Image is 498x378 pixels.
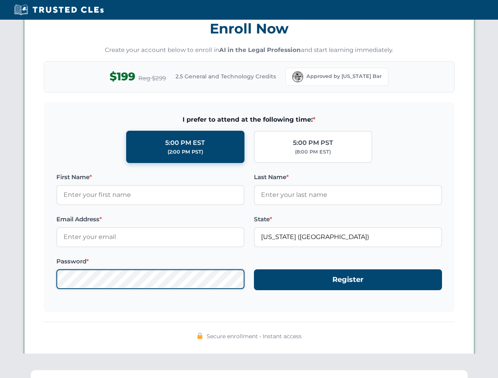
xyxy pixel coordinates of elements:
[207,332,302,341] span: Secure enrollment • Instant access
[56,257,244,266] label: Password
[110,68,135,85] span: $199
[12,4,106,16] img: Trusted CLEs
[44,46,455,55] p: Create your account below to enroll in and start learning immediately.
[254,172,442,182] label: Last Name
[295,148,331,156] div: (8:00 PM EST)
[254,185,442,205] input: Enter your last name
[254,215,442,224] label: State
[56,115,442,125] span: I prefer to attend at the following time:
[56,215,244,224] label: Email Address
[306,72,382,80] span: Approved by [US_STATE] Bar
[197,333,203,339] img: 🔒
[292,71,303,82] img: Florida Bar
[293,138,333,148] div: 5:00 PM PST
[168,148,203,156] div: (2:00 PM PST)
[56,185,244,205] input: Enter your first name
[44,16,455,41] h3: Enroll Now
[254,227,442,247] input: Florida (FL)
[175,72,276,81] span: 2.5 General and Technology Credits
[138,74,166,83] span: Reg $299
[165,138,205,148] div: 5:00 PM EST
[219,46,301,54] strong: AI in the Legal Profession
[56,227,244,247] input: Enter your email
[254,269,442,290] button: Register
[56,172,244,182] label: First Name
